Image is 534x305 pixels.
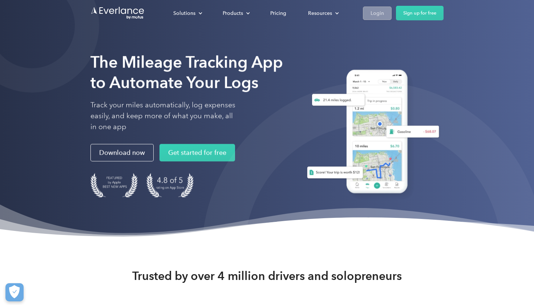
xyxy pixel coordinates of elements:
a: Pricing [263,7,294,20]
p: Track your miles automatically, log expenses easily, and keep more of what you make, all in one app [90,100,236,133]
a: Login [363,7,392,20]
a: Get started for free [159,144,235,162]
strong: The Mileage Tracking App to Automate Your Logs [90,52,283,92]
div: Login [371,9,384,18]
div: Products [215,7,256,20]
div: Solutions [173,9,195,18]
strong: Trusted by over 4 million drivers and solopreneurs [132,269,402,283]
div: Resources [308,9,332,18]
div: Pricing [270,9,286,18]
div: Solutions [166,7,208,20]
img: 4.9 out of 5 stars on the app store [146,173,194,198]
a: Sign up for free [396,6,444,20]
img: Badge for Featured by Apple Best New Apps [90,173,138,198]
div: Resources [301,7,345,20]
button: Cookies Settings [5,283,24,301]
div: Products [223,9,243,18]
img: Everlance, mileage tracker app, expense tracking app [298,64,444,202]
a: Download now [90,144,154,162]
a: Go to homepage [90,6,145,20]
